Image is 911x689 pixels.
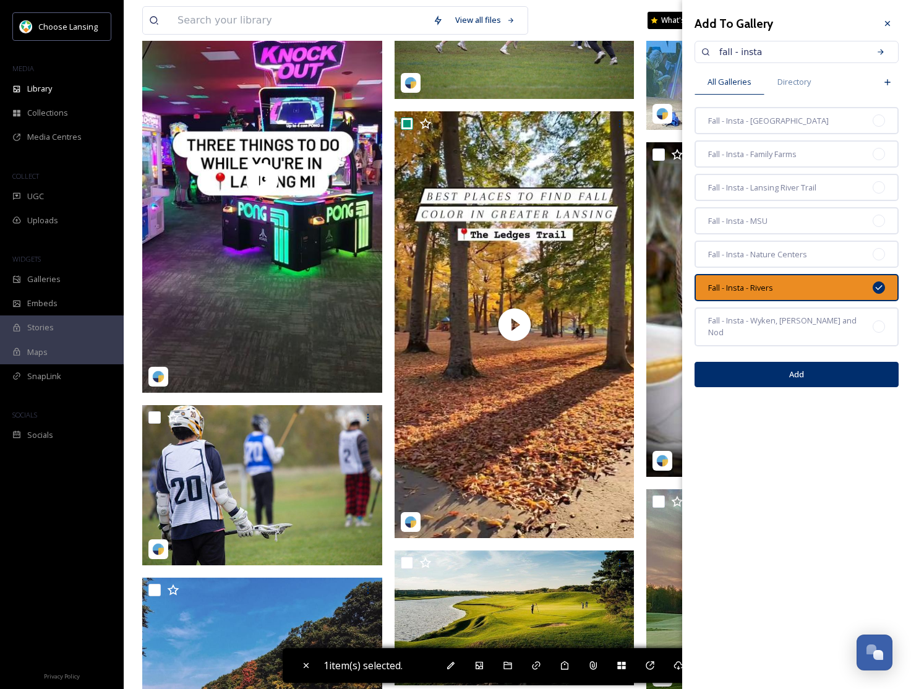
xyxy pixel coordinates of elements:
span: Media Centres [27,131,82,143]
img: lansingsports_03132025_18035256620334575.jpg [142,405,382,565]
a: View all files [449,8,521,32]
span: WIDGETS [12,254,41,263]
span: MEDIA [12,64,34,73]
span: All Galleries [708,76,751,88]
img: snapsea-logo.png [656,455,669,467]
span: Fall - Insta - Lansing River Trail [708,182,816,194]
button: Open Chat [857,635,892,670]
input: Search [713,40,866,64]
img: Burgdorf's Winery_03132025_112050442163590_3440793829289218.jpg [646,142,886,476]
span: Socials [27,429,53,441]
a: Privacy Policy [44,668,80,683]
img: snapsea-logo.png [404,516,417,528]
span: Collections [27,107,68,119]
span: Stories [27,322,54,333]
span: Privacy Policy [44,672,80,680]
span: SOCIALS [12,410,37,419]
span: Embeds [27,297,58,309]
span: Fall - Insta - [GEOGRAPHIC_DATA] [708,115,829,127]
span: UGC [27,190,44,202]
img: snapsea-logo.png [404,77,417,89]
span: Uploads [27,215,58,226]
img: snapsea-logo.png [152,543,165,555]
span: COLLECT [12,171,39,181]
img: logo.jpeg [20,20,32,33]
a: What's New [648,12,709,29]
span: Fall - Insta - MSU [708,215,768,227]
img: thumbnail [395,111,635,538]
span: 1 item(s) selected. [323,659,403,672]
span: Maps [27,346,48,358]
span: Library [27,83,52,95]
img: snapsea-logo.png [656,108,669,120]
img: greaterlansing_03132025_17979320467312876.jpg [395,550,635,685]
span: Galleries [27,273,61,285]
span: Fall - Insta - Nature Centers [708,249,807,260]
span: Fall - Insta - Family Farms [708,148,797,160]
span: Fall - Insta - Rivers [708,282,773,294]
span: Directory [777,76,811,88]
input: Search your library [171,7,427,34]
span: Choose Lansing [38,21,98,32]
img: snapsea-logo.png [152,370,165,383]
span: Fall - Insta - Wyken, [PERSON_NAME] and Nod [708,315,873,338]
h3: Add To Gallery [695,15,773,33]
button: Add [695,362,899,387]
span: SnapLink [27,370,61,382]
